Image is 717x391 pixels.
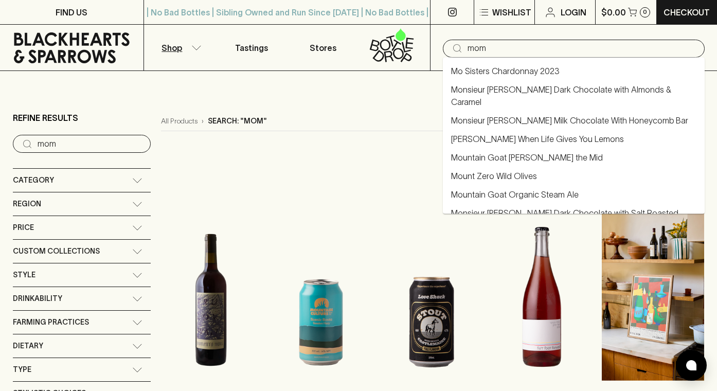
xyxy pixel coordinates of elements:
p: Login [561,6,586,19]
p: Wishlist [492,6,531,19]
p: Checkout [664,6,710,19]
p: FIND US [56,6,87,19]
a: Mount Zero Wild Olives [451,170,537,182]
img: Mountain Culture Scenic Route Session NEIPA [271,207,371,387]
a: Monsieur [PERSON_NAME] Dark Chocolate with Almonds & Caramel [451,83,696,108]
a: Mountain Goat Organic Steam Ale [451,188,579,201]
img: First Foot Forward Shiraz Pet Nat 2023 [492,207,591,387]
div: Region [13,192,151,216]
div: Category [13,169,151,192]
p: Search: "mom" [208,116,267,127]
div: Dietary [13,334,151,358]
span: Custom Collections [13,245,100,258]
a: Mountain Goat [PERSON_NAME] the Mid [451,151,603,164]
div: Farming Practices [13,311,151,334]
p: Refine Results [13,112,78,124]
span: Style [13,269,35,281]
p: › [202,116,204,127]
div: Price [13,216,151,239]
p: Shop [162,42,182,54]
button: Shop [144,25,216,70]
div: Custom Collections [13,240,151,263]
img: Love Shack Stout 375ml [382,207,481,387]
a: Monsieur [PERSON_NAME] Dark Chocolate with Salt Roasted Pistachios [451,207,696,232]
img: Momento Mori True Love Waits Nero d'Avola Blend 2023 [161,207,261,387]
img: Wine For Everyone Poster | Food For Everyone x Max Blackmore [602,207,704,387]
span: Dietary [13,340,43,352]
input: Try “Pinot noir” [38,136,142,152]
span: Type [13,363,31,376]
div: Type [13,358,151,381]
a: Stores [287,25,359,70]
a: All Products [161,116,198,127]
div: Style [13,263,151,287]
p: $0.00 [601,6,626,19]
p: 0 [643,9,647,15]
a: [PERSON_NAME] When Life Gives You Lemons [451,133,624,145]
span: Farming Practices [13,316,89,329]
span: Price [13,221,34,234]
a: Tastings [216,25,287,70]
span: Region [13,198,41,210]
span: Category [13,174,54,187]
p: Stores [310,42,336,54]
input: Try "Pinot noir" [468,40,696,57]
a: Mo Sisters Chardonnay 2023 [451,65,560,77]
img: bubble-icon [686,360,696,370]
div: Drinkability [13,287,151,310]
p: Tastings [235,42,268,54]
a: Monsieur [PERSON_NAME] Milk Chocolate With Honeycomb Bar [451,114,688,127]
span: Drinkability [13,292,62,305]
